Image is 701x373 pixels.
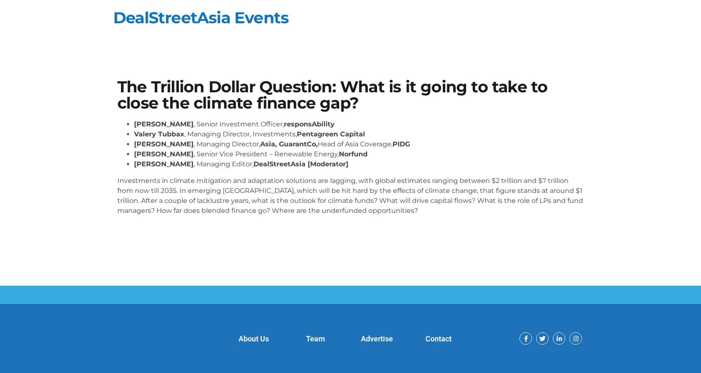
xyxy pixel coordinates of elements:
p: Investments in climate mitigation and adaptation solutions are lagging, with global estimates ran... [117,176,584,216]
li: , Senior Vice President – Renewable Energy, [134,149,584,159]
h1: The Trillion Dollar Question: What is it going to take to close the climate finance gap? [117,79,584,111]
strong: [PERSON_NAME] [134,160,194,168]
a: Team [306,334,325,343]
a: About Us [239,334,269,343]
li: , Managing Director, Investments, [134,129,584,139]
strong: [PERSON_NAME] [134,120,194,128]
strong: PIDG [393,140,410,148]
strong: Asia, GuarantCo, [260,140,318,148]
a: DealStreetAsia Events [113,8,288,27]
strong: [PERSON_NAME] [134,150,194,158]
strong: responsAbility [284,120,335,128]
strong: Pentagreen Capital [297,130,365,138]
li: , Managing Editor, [134,159,584,169]
strong: Norfund [339,150,368,158]
a: Advertise [361,334,393,343]
a: Contact [425,334,452,343]
strong: Valery Tubbax [134,130,184,138]
li: , Managing Director, Head of Asia Coverage, [134,139,584,149]
li: , Senior Investment Officer, [134,119,584,129]
strong: DealStreetAsia [Moderator] [254,160,348,168]
strong: [PERSON_NAME] [134,140,194,148]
